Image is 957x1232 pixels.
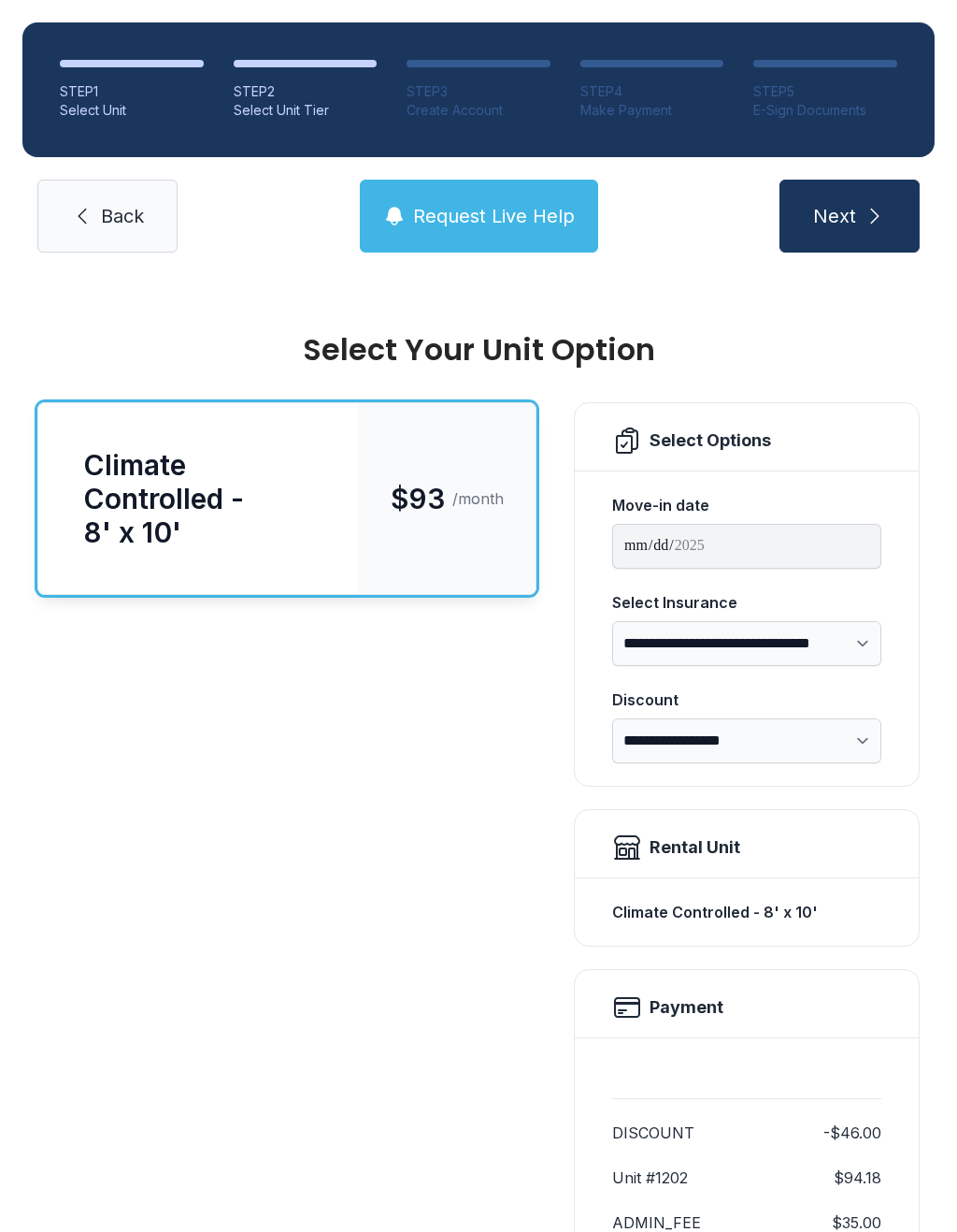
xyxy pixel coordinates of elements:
[612,718,881,763] select: Discount
[612,621,881,666] select: Select Insurance
[580,82,724,101] div: STEP 4
[612,524,881,569] input: Move-in date
[612,494,881,516] div: Move-in date
[83,448,313,549] div: Climate Controlled - 8' x 10'
[612,893,881,931] div: Climate Controlled - 8' x 10'
[37,335,920,365] div: Select Your Unit Option
[580,101,724,120] div: Make Payment
[753,101,897,120] div: E-Sign Documents
[234,101,378,120] div: Select Unit Tier
[234,82,378,101] div: STEP 2
[452,487,504,510] span: /month
[391,482,445,515] span: $93
[612,1167,688,1189] dt: Unit #1202
[813,203,856,229] span: Next
[612,688,881,711] div: Discount
[753,82,897,101] div: STEP 5
[612,1122,694,1144] dt: DISCOUNT
[612,591,881,614] div: Select Insurance
[407,101,550,120] div: Create Account
[650,428,771,454] div: Select Options
[413,203,575,229] span: Request Live Help
[60,82,204,101] div: STEP 1
[407,82,550,101] div: STEP 3
[101,203,144,229] span: Back
[650,994,723,1021] h2: Payment
[650,834,740,861] div: Rental Unit
[823,1122,881,1144] dd: -$46.00
[60,101,204,120] div: Select Unit
[834,1167,881,1189] dd: $94.18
